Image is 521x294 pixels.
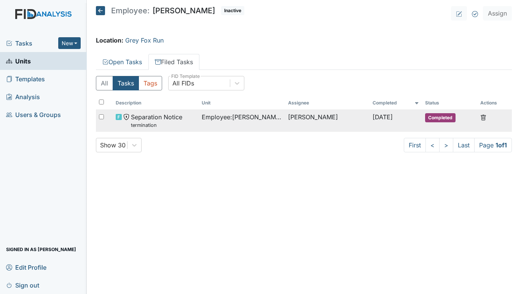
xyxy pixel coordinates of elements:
[58,37,81,49] button: New
[131,122,182,129] small: termination
[96,6,244,15] h5: [PERSON_NAME]
[404,138,512,152] nav: task-pagination
[96,54,148,70] a: Open Tasks
[6,109,61,120] span: Users & Groups
[370,96,422,109] th: Toggle SortBy
[6,243,76,255] span: Signed in as [PERSON_NAME]
[96,76,162,90] div: Type filter
[422,96,477,109] th: Toggle SortBy
[483,6,512,21] button: Assign
[96,36,123,44] strong: Location:
[496,141,507,149] strong: 1 of 1
[113,96,199,109] th: Toggle SortBy
[125,36,164,44] a: Grey Fox Run
[477,96,512,109] th: Actions
[199,96,285,109] th: Toggle SortBy
[113,76,139,90] button: Tasks
[172,79,194,88] div: All FIDs
[474,138,512,152] span: Page
[6,39,58,48] a: Tasks
[6,261,46,273] span: Edit Profile
[100,141,126,150] div: Show 30
[139,76,162,90] button: Tags
[425,138,440,152] a: <
[148,54,199,70] a: Filed Tasks
[6,73,45,85] span: Templates
[439,138,453,152] a: >
[453,138,475,152] a: Last
[96,76,512,152] div: Filed Tasks
[6,279,39,291] span: Sign out
[131,112,182,129] span: Separation Notice termination
[373,113,393,121] span: [DATE]
[6,55,31,67] span: Units
[404,138,426,152] a: First
[285,109,370,132] td: [PERSON_NAME]
[480,112,486,122] a: Delete
[96,76,113,90] button: All
[285,96,370,109] th: Assignee
[6,91,40,103] span: Analysis
[111,7,150,14] span: Employee:
[221,6,244,15] span: Inactive
[425,113,456,122] span: Completed
[202,112,282,122] span: Employee : [PERSON_NAME], Niahasia
[99,100,104,104] input: Toggle All Rows Selected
